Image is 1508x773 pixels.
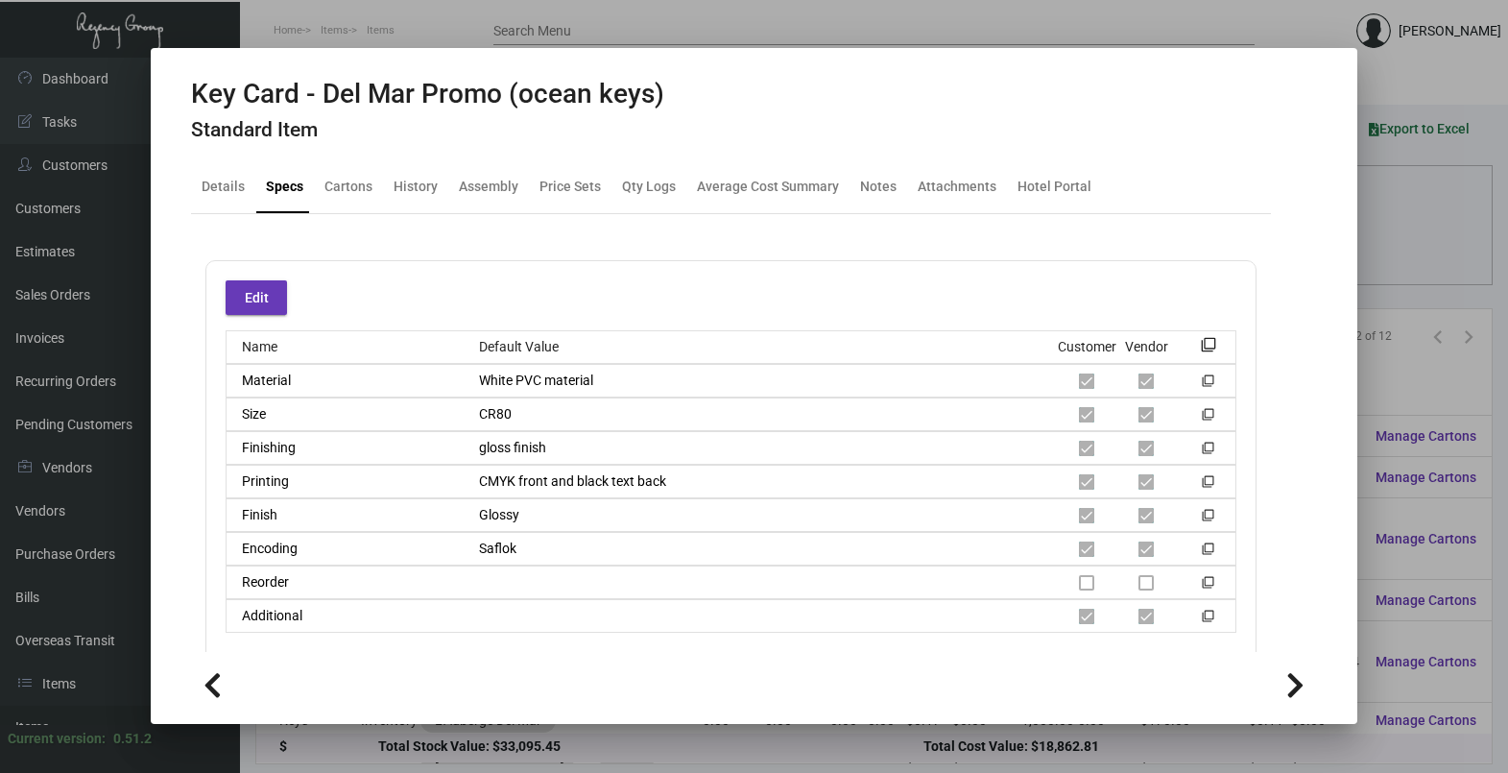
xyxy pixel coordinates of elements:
div: Vendor [1125,337,1168,357]
div: History [394,177,438,197]
mat-icon: filter_none [1202,412,1214,424]
h4: Standard Item [191,118,664,142]
div: Customer [1058,337,1116,357]
h2: Key Card - Del Mar Promo (ocean keys) [191,78,664,110]
div: Specs [266,177,303,197]
div: Current version: [8,729,106,749]
div: Qty Logs [622,177,676,197]
mat-icon: filter_none [1201,343,1216,358]
div: Average Cost Summary [697,177,839,197]
button: Edit [226,280,287,315]
div: Attachments [918,177,996,197]
mat-icon: filter_none [1202,614,1214,626]
mat-icon: filter_none [1202,446,1214,458]
mat-icon: filter_none [1202,479,1214,492]
mat-icon: filter_none [1202,580,1214,592]
div: Assembly [459,177,518,197]
div: Price Sets [539,177,601,197]
div: Name [227,337,464,357]
div: Details [202,177,245,197]
mat-icon: filter_none [1202,378,1214,391]
div: Hotel Portal [1017,177,1091,197]
div: Cartons [324,177,372,197]
div: 0.51.2 [113,729,152,749]
div: Default Value [464,337,1057,357]
span: Edit [245,290,269,305]
mat-icon: filter_none [1202,513,1214,525]
mat-icon: filter_none [1202,546,1214,559]
div: Notes [860,177,897,197]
